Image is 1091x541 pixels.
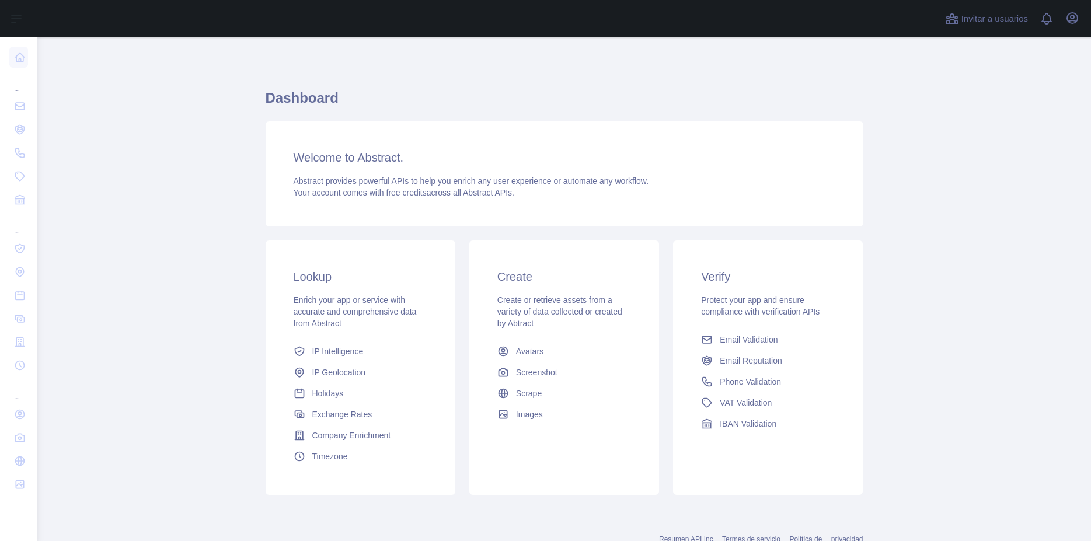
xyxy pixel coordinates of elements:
a: Screenshot [493,362,636,383]
span: Your account comes with across all Abstract APIs. [294,188,514,197]
h3: Create [497,268,631,285]
span: IBAN Validation [720,418,776,430]
span: Protect your app and ensure compliance with verification APIs [701,295,820,316]
a: VAT Validation [696,392,839,413]
span: Holidays [312,388,344,399]
span: Images [516,409,543,420]
span: Scrape [516,388,542,399]
a: Scrape [493,383,636,404]
a: Exchange Rates [289,404,432,425]
span: Email Validation [720,334,778,345]
a: IP Geolocation [289,362,432,383]
a: IBAN Validation [696,413,839,434]
span: Screenshot [516,367,557,378]
h1: Dashboard [266,89,863,117]
span: IP Intelligence [312,345,364,357]
span: Exchange Rates [312,409,372,420]
a: Avatars [493,341,636,362]
span: Abstract provides powerful APIs to help you enrich any user experience or automate any workflow. [294,176,649,186]
h3: Lookup [294,268,427,285]
a: Email Reputation [696,350,839,371]
div: ... [9,212,28,236]
span: Phone Validation [720,376,781,388]
span: Invitar a usuarios [961,12,1028,26]
button: Invitar a usuarios [943,9,1030,28]
div: ... [9,70,28,93]
span: Timezone [312,451,348,462]
span: Company Enrichment [312,430,391,441]
a: Company Enrichment [289,425,432,446]
span: Email Reputation [720,355,782,367]
a: Timezone [289,446,432,467]
span: Enrich your app or service with accurate and comprehensive data from Abstract [294,295,417,328]
a: Images [493,404,636,425]
span: Create or retrieve assets from a variety of data collected or created by Abtract [497,295,622,328]
span: Avatars [516,345,543,357]
span: free credits [386,188,427,197]
a: IP Intelligence [289,341,432,362]
a: Phone Validation [696,371,839,392]
span: IP Geolocation [312,367,366,378]
div: ... [9,378,28,402]
span: VAT Validation [720,397,772,409]
a: Holidays [289,383,432,404]
h3: Verify [701,268,835,285]
h3: Welcome to Abstract. [294,149,835,166]
a: Email Validation [696,329,839,350]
